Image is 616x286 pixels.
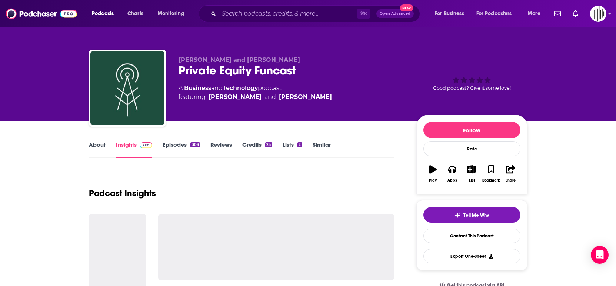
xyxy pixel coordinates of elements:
[469,178,475,183] div: List
[89,141,106,158] a: About
[179,84,332,102] div: A podcast
[209,93,262,102] a: Devin Mathews
[429,178,437,183] div: Play
[423,141,520,156] div: Rate
[472,8,523,20] button: open menu
[313,141,331,158] a: Similar
[528,9,540,19] span: More
[400,4,413,11] span: New
[211,84,223,92] span: and
[242,141,272,158] a: Credits24
[551,7,564,20] a: Show notifications dropdown
[570,7,581,20] a: Show notifications dropdown
[423,249,520,263] button: Export One-Sheet
[184,84,211,92] a: Business
[433,85,511,91] span: Good podcast? Give it some love!
[90,51,164,125] img: Private Equity Funcast
[283,141,302,158] a: Lists2
[482,178,500,183] div: Bookmark
[423,122,520,138] button: Follow
[591,246,609,264] div: Open Intercom Messenger
[116,141,153,158] a: InsightsPodchaser Pro
[447,178,457,183] div: Apps
[210,141,232,158] a: Reviews
[506,178,516,183] div: Share
[140,142,153,148] img: Podchaser Pro
[265,142,272,147] div: 24
[416,56,527,102] div: Good podcast? Give it some love!
[279,93,332,102] a: Jim Milbery
[153,8,194,20] button: open menu
[158,9,184,19] span: Monitoring
[357,9,370,19] span: ⌘ K
[6,7,77,21] img: Podchaser - Follow, Share and Rate Podcasts
[423,229,520,243] a: Contact This Podcast
[87,8,123,20] button: open menu
[454,212,460,218] img: tell me why sparkle
[206,5,427,22] div: Search podcasts, credits, & more...
[264,93,276,102] span: and
[127,9,143,19] span: Charts
[435,9,464,19] span: For Business
[501,160,520,187] button: Share
[590,6,606,22] button: Show profile menu
[462,160,481,187] button: List
[423,160,443,187] button: Play
[380,12,410,16] span: Open Advanced
[163,141,200,158] a: Episodes303
[179,56,300,63] span: [PERSON_NAME] and [PERSON_NAME]
[590,6,606,22] span: Logged in as gpg2
[92,9,114,19] span: Podcasts
[190,142,200,147] div: 303
[123,8,148,20] a: Charts
[179,93,332,102] span: featuring
[590,6,606,22] img: User Profile
[482,160,501,187] button: Bookmark
[443,160,462,187] button: Apps
[376,9,414,18] button: Open AdvancedNew
[297,142,302,147] div: 2
[463,212,489,218] span: Tell Me Why
[476,9,512,19] span: For Podcasters
[223,84,258,92] a: Technology
[523,8,550,20] button: open menu
[219,8,357,20] input: Search podcasts, credits, & more...
[89,188,156,199] h1: Podcast Insights
[430,8,473,20] button: open menu
[423,207,520,223] button: tell me why sparkleTell Me Why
